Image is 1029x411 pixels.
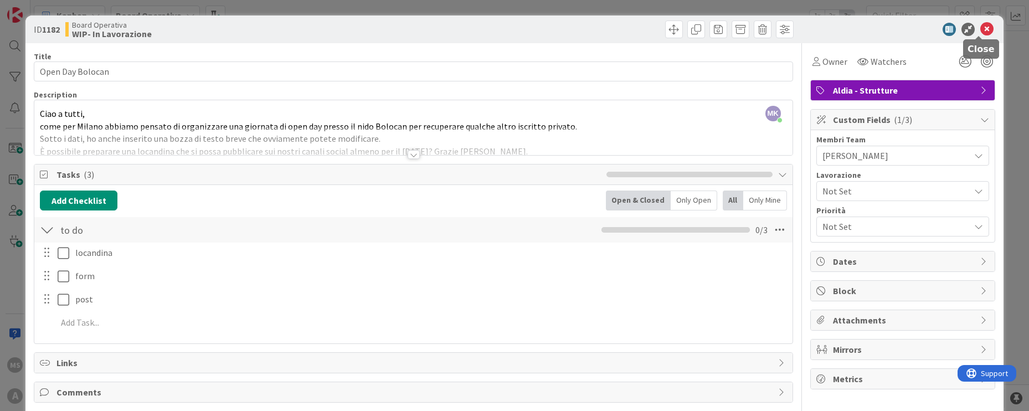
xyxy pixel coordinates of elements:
p: post [75,293,785,306]
span: Not Set [822,220,970,233]
span: Not Set [822,183,964,199]
h5: Close [968,44,995,54]
span: Board Operativa [72,20,152,29]
span: Metrics [833,372,975,386]
label: Title [34,52,52,61]
span: MK [765,106,781,121]
div: All [723,191,743,210]
input: Add Checklist... [56,220,306,240]
div: Only Open [671,191,717,210]
span: Mirrors [833,343,975,356]
div: Open & Closed [606,191,671,210]
span: Ciao a tutti, [40,108,85,119]
span: 0 / 3 [755,223,768,237]
span: Dates [833,255,975,268]
button: Add Checklist [40,191,117,210]
span: Custom Fields [833,113,975,126]
div: Membri Team [816,136,989,143]
span: ( 3 ) [84,169,94,180]
span: Tasks [56,168,600,181]
span: Block [833,284,975,297]
b: 1182 [42,24,60,35]
div: Lavorazione [816,171,989,179]
b: WIP- In Lavorazione [72,29,152,38]
span: Owner [822,55,847,68]
div: Only Mine [743,191,787,210]
span: Support [23,2,50,15]
span: Aldia - Strutture [833,84,975,97]
p: locandina [75,246,785,259]
input: type card name here... [34,61,793,81]
div: Priorità [816,207,989,214]
p: form [75,270,785,282]
span: Watchers [871,55,907,68]
span: Attachments [833,314,975,327]
span: [PERSON_NAME] [822,149,970,162]
span: ID [34,23,60,36]
span: come per Milano abbiamo pensato di organizzare una giornata di open day presso il nido Bolocan pe... [40,121,577,132]
span: Description [34,90,77,100]
span: Links [56,356,772,369]
span: Comments [56,386,772,399]
span: ( 1/3 ) [894,114,912,125]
